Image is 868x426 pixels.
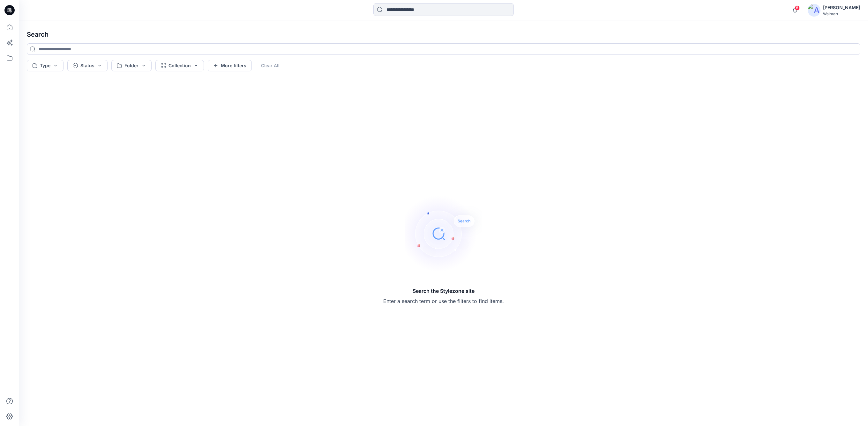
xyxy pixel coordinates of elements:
[383,297,504,305] p: Enter a search term or use the filters to find items.
[823,4,860,11] div: [PERSON_NAME]
[155,60,204,71] button: Collection
[22,25,865,43] h4: Search
[808,4,820,17] img: avatar
[208,60,252,71] button: More filters
[383,287,504,295] h5: Search the Stylezone site
[67,60,108,71] button: Status
[823,11,860,16] div: Walmart
[111,60,152,71] button: Folder
[27,60,64,71] button: Type
[795,5,800,11] span: 8
[405,195,482,272] img: Search the Stylezone site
